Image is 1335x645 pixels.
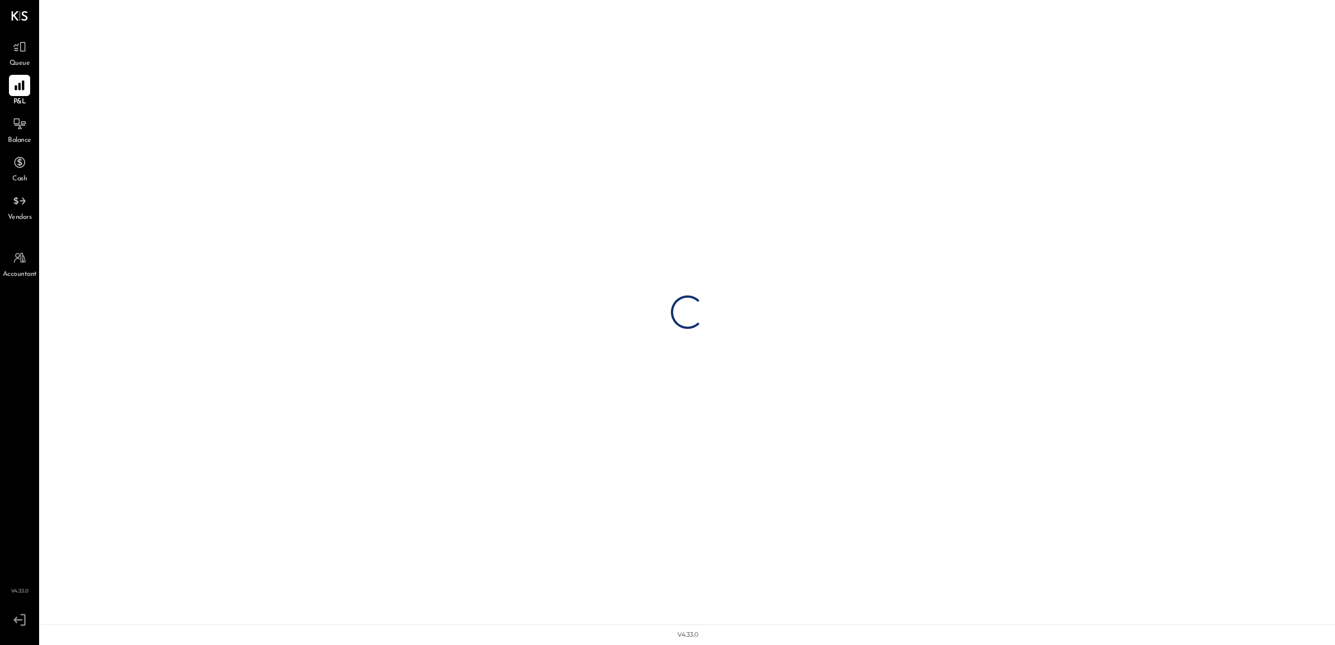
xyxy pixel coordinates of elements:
[9,59,30,69] span: Queue
[1,190,39,223] a: Vendors
[678,630,698,639] div: v 4.33.0
[1,75,39,107] a: P&L
[13,97,26,107] span: P&L
[3,270,37,280] span: Accountant
[1,247,39,280] a: Accountant
[1,36,39,69] a: Queue
[12,174,27,184] span: Cash
[8,213,32,223] span: Vendors
[1,113,39,146] a: Balance
[1,152,39,184] a: Cash
[8,136,31,146] span: Balance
